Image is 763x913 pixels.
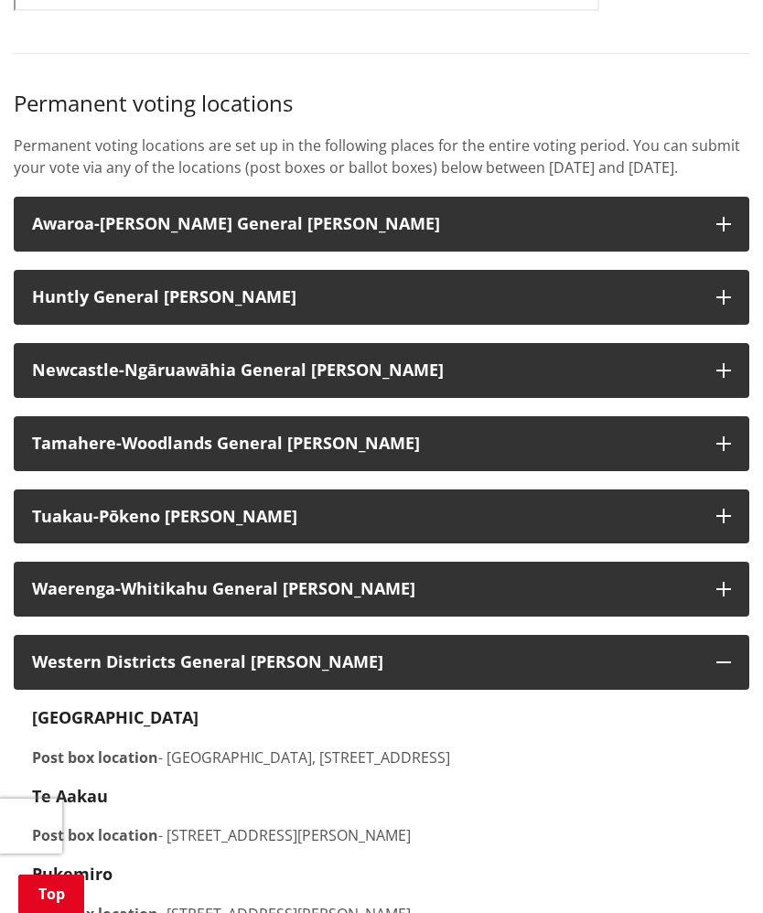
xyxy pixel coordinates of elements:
[32,432,420,454] strong: Tamahere-Woodlands General [PERSON_NAME]
[14,134,749,178] p: Permanent voting locations are set up in the following places for the entire voting period. You c...
[14,197,749,252] button: Awaroa-[PERSON_NAME] General [PERSON_NAME]
[14,489,749,544] button: Tuakau-Pōkeno [PERSON_NAME]
[32,706,199,728] strong: [GEOGRAPHIC_DATA]
[18,875,84,913] a: Top
[32,785,108,807] strong: Te Aakau
[679,836,745,902] iframe: Messenger Launcher
[14,416,749,471] button: Tamahere-Woodlands General [PERSON_NAME]
[32,508,698,526] h3: Tuakau-Pōkeno [PERSON_NAME]
[32,577,415,599] strong: Waerenga-Whitikahu General [PERSON_NAME]
[32,650,383,672] strong: Western Districts General [PERSON_NAME]
[32,824,731,846] p: - [STREET_ADDRESS][PERSON_NAME]
[14,562,749,617] button: Waerenga-Whitikahu General [PERSON_NAME]
[14,635,749,690] button: Western Districts General [PERSON_NAME]
[32,215,698,233] h3: Awaroa-[PERSON_NAME] General [PERSON_NAME]
[14,343,749,398] button: Newcastle-Ngāruawāhia General [PERSON_NAME]
[14,270,749,325] button: Huntly General [PERSON_NAME]
[32,359,444,381] strong: Newcastle-Ngāruawāhia General [PERSON_NAME]
[32,863,113,885] strong: Pukemiro
[32,288,698,306] h3: Huntly General [PERSON_NAME]
[32,747,731,768] p: - [GEOGRAPHIC_DATA], [STREET_ADDRESS]
[32,825,158,845] strong: Post box location
[32,747,158,768] strong: Post box location
[14,91,749,117] h3: Permanent voting locations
